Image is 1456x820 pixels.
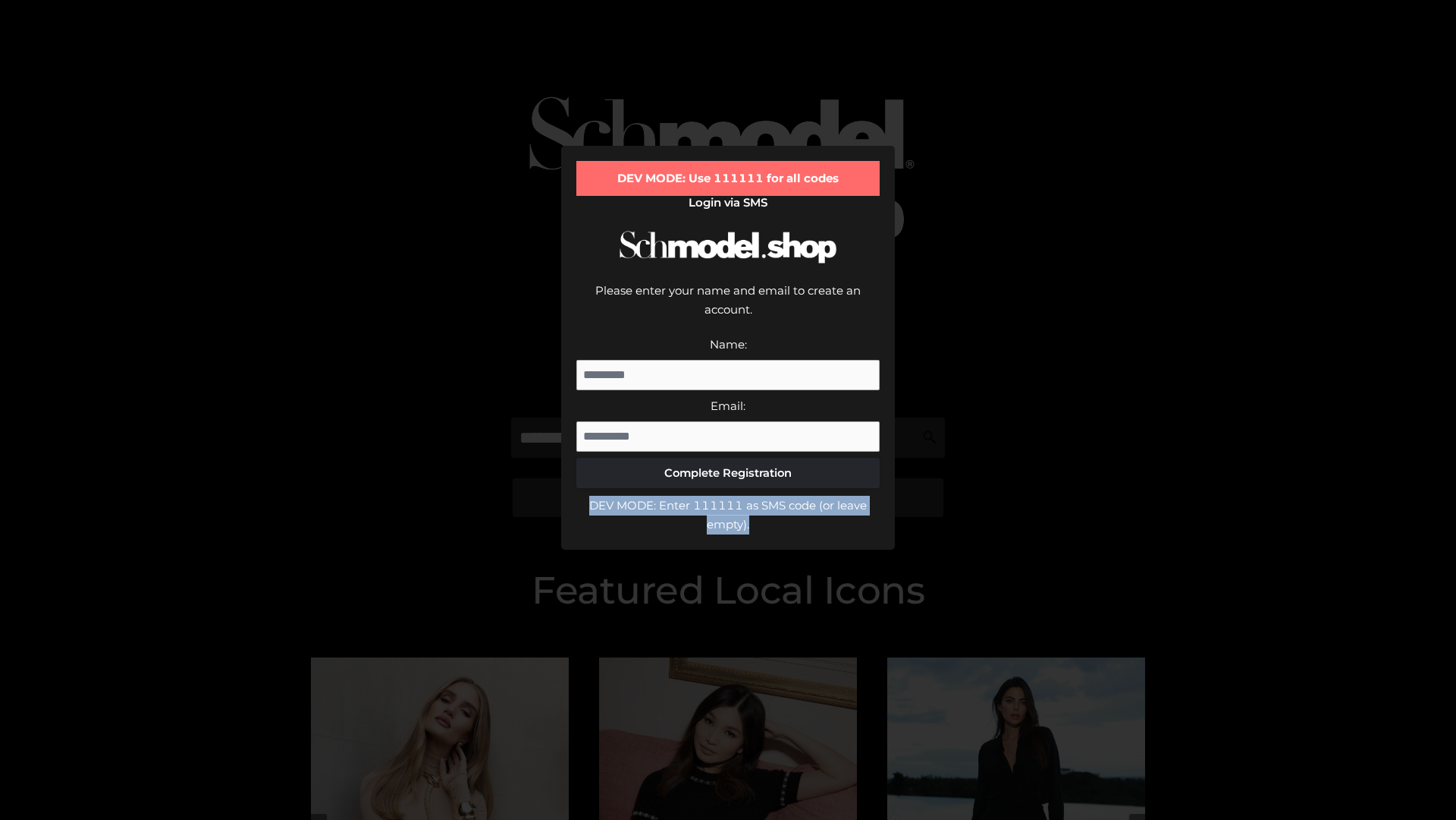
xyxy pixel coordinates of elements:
img: Schmodel Logo [614,217,842,277]
h2: Login via SMS [576,196,880,210]
label: Name: [710,337,747,352]
div: DEV MODE: Enter 111111 as SMS code (or leave empty). [576,496,880,535]
div: Please enter your name and email to create an account. [576,281,880,335]
div: DEV MODE: Use 111111 for all codes [576,161,880,196]
button: Complete Registration [576,458,880,488]
label: Email: [711,399,745,413]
